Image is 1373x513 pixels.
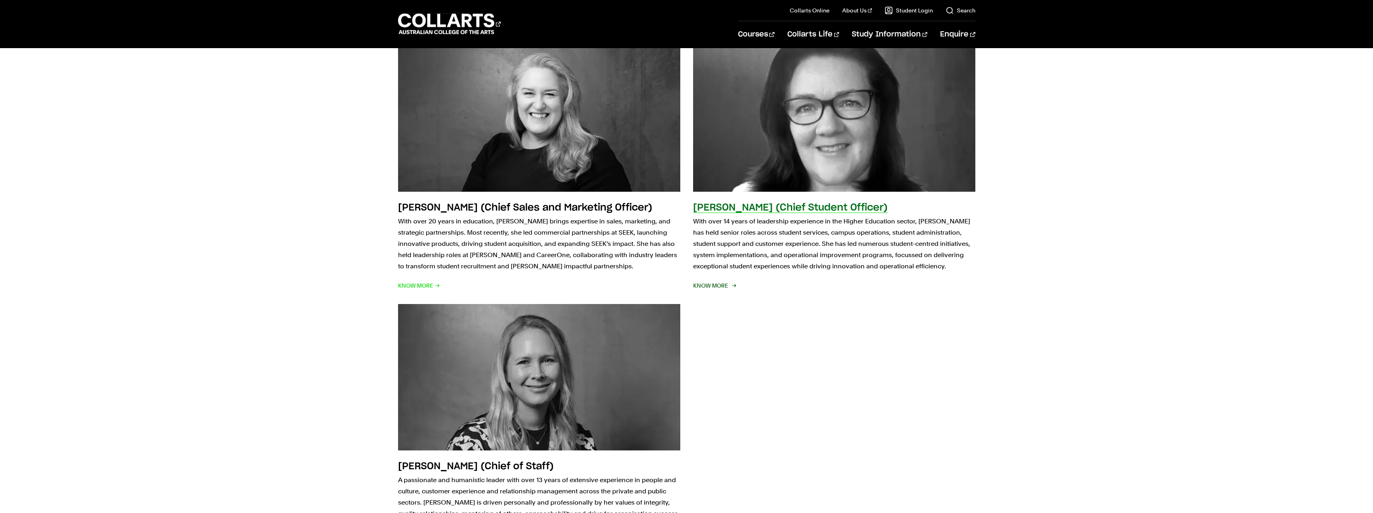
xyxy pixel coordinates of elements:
p: With over 14 years of leadership experience in the Higher Education sector, [PERSON_NAME] has hel... [693,216,975,272]
h2: [PERSON_NAME] (Chief Student Officer) [693,203,888,213]
span: Know More [693,280,735,291]
a: About Us [842,6,872,14]
p: With over 20 years in education, [PERSON_NAME] brings expertise in sales, marketing, and strategi... [398,216,680,272]
a: Study Information [852,21,927,48]
a: Search [946,6,975,14]
a: Collarts Online [790,6,829,14]
span: Know More [398,280,440,291]
h2: [PERSON_NAME] (Chief of Staff) [398,462,554,471]
a: Courses [738,21,774,48]
a: [PERSON_NAME] (Chief Student Officer) With over 14 years of leadership experience in the Higher E... [693,45,975,291]
h2: [PERSON_NAME] (Chief Sales and Marketing Officer) [398,203,652,213]
div: Go to homepage [398,12,501,35]
a: Enquire [940,21,975,48]
a: [PERSON_NAME] (Chief Sales and Marketing Officer) With over 20 years in education, [PERSON_NAME] ... [398,45,680,291]
a: Collarts Life [787,21,839,48]
a: Student Login [885,6,933,14]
